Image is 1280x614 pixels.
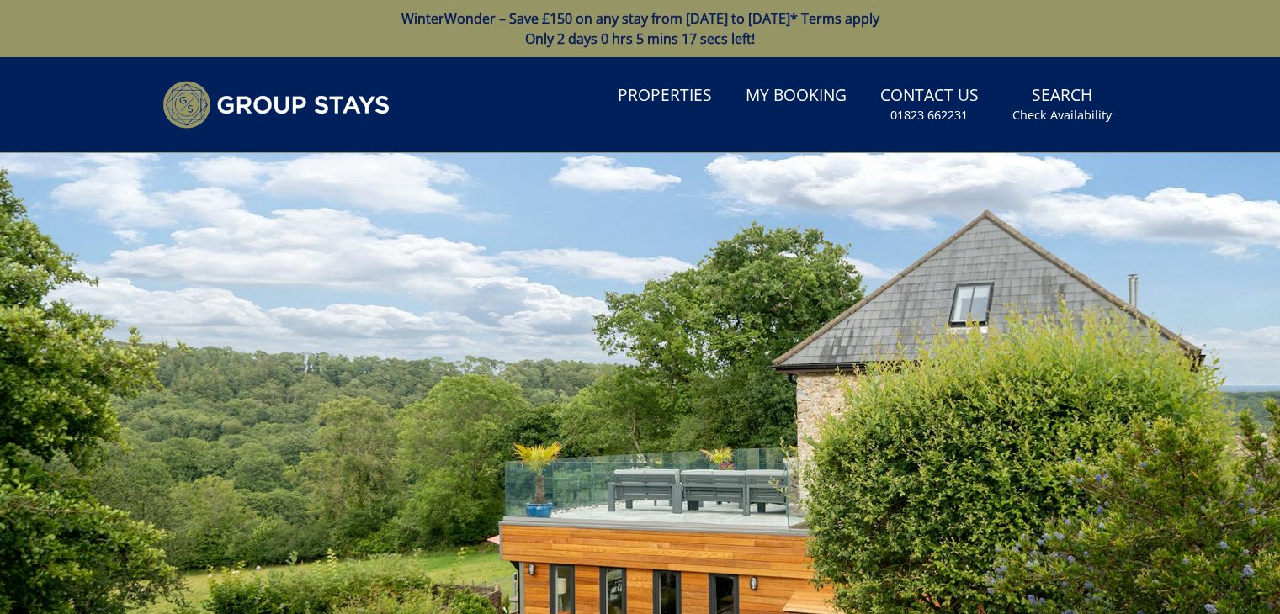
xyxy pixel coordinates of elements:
[874,77,985,132] a: Contact Us01823 662231
[890,107,968,124] small: 01823 662231
[525,29,755,48] span: Only 2 days 0 hrs 5 mins 17 secs left!
[611,77,719,115] a: Properties
[162,81,390,129] img: Group Stays
[739,77,853,115] a: My Booking
[1006,77,1118,132] a: SearchCheck Availability
[1012,107,1112,124] small: Check Availability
